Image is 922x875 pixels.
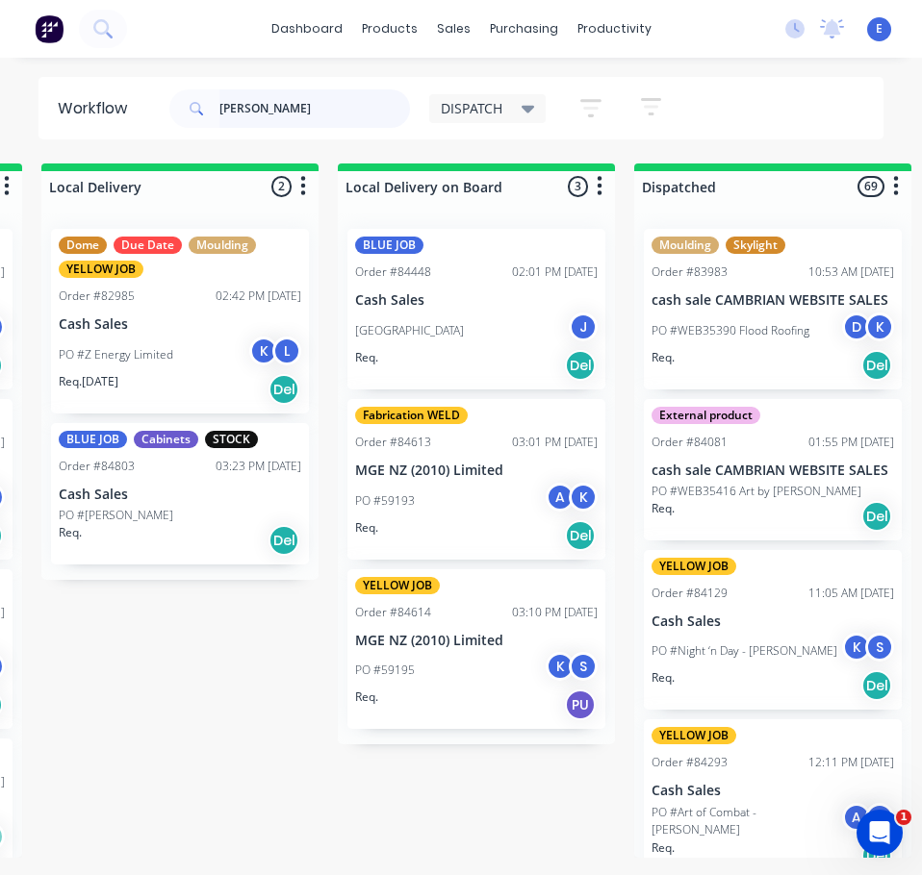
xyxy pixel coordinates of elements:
div: BLUE JOBCabinetsSTOCKOrder #8480303:23 PM [DATE]Cash SalesPO #[PERSON_NAME]Req.Del [51,423,309,564]
p: Req. [DATE] [59,373,118,390]
div: YELLOW JOBOrder #8461403:10 PM [DATE]MGE NZ (2010) LimitedPO #59195KSReq.PU [347,569,605,730]
p: PO #WEB35390 Flood Roofing [652,322,809,339]
div: Order #84614 [355,604,431,621]
div: 02:01 PM [DATE] [512,263,598,281]
p: Req. [652,349,675,366]
p: Req. [652,839,675,857]
div: Order #84613 [355,434,431,451]
div: YELLOW JOBOrder #8412911:05 AM [DATE]Cash SalesPO #Night ‘n Day - [PERSON_NAME]KSReq.Del [644,550,902,711]
p: MGE NZ (2010) Limited [355,462,598,479]
p: cash sale CAMBRIAN WEBSITE SALES [652,462,894,479]
p: Req. [355,519,378,537]
p: PO #Z Energy Limited [59,346,173,363]
div: 03:01 PM [DATE] [512,434,598,451]
div: K [842,633,871,662]
p: Req. [59,524,82,541]
p: PO #Night ‘n Day - [PERSON_NAME] [652,642,837,660]
div: Cabinets [134,431,198,448]
div: S [569,652,598,681]
div: J [569,312,598,341]
span: 1 [896,810,911,825]
p: Req. [355,688,378,706]
div: Del [565,520,596,551]
div: Del [861,501,892,532]
div: K [569,483,598,512]
div: External product [652,407,760,424]
p: Cash Sales [652,783,894,799]
div: YELLOW JOB [652,727,736,744]
div: productivity [568,14,661,43]
div: 03:10 PM [DATE] [512,604,598,621]
div: BLUE JOB [355,237,423,254]
div: PU [565,689,596,720]
div: Order #82985 [59,287,135,305]
div: 02:42 PM [DATE] [216,287,301,305]
div: Moulding [189,237,256,254]
div: A [842,803,871,832]
div: MouldingSkylightOrder #8398310:53 AM [DATE]cash sale CAMBRIAN WEBSITE SALESPO #WEB35390 Flood Roo... [644,229,902,389]
div: YELLOW JOB [59,261,143,278]
div: 10:53 AM [DATE] [808,263,894,281]
div: K [865,312,894,341]
div: 01:55 PM [DATE] [808,434,894,451]
div: Order #84081 [652,434,728,451]
div: Del [861,670,892,701]
p: Cash Sales [355,292,598,309]
div: STOCK [205,431,258,448]
div: Del [861,350,892,381]
span: E [876,20,883,37]
p: PO #59193 [355,492,415,510]
div: Order #84129 [652,585,728,602]
div: purchasing [480,14,568,43]
div: Del [565,350,596,381]
iframe: Intercom live chat [857,810,903,856]
div: sales [427,14,480,43]
p: PO #[PERSON_NAME] [59,507,173,524]
p: Req. [652,669,675,687]
div: Fabrication WELD [355,407,468,424]
p: [GEOGRAPHIC_DATA] [355,322,464,339]
div: External productOrder #8408101:55 PM [DATE]cash sale CAMBRIAN WEBSITE SALESPO #WEB35416 Art by [P... [644,399,902,540]
div: BLUE JOBOrder #8444802:01 PM [DATE]Cash Sales[GEOGRAPHIC_DATA]JReq.Del [347,229,605,389]
p: Cash Sales [59,487,301,503]
div: D [842,312,871,341]
div: K [249,337,278,365]
div: A [546,483,575,512]
p: PO #WEB35416 Art by [PERSON_NAME] [652,483,861,500]
div: Order #84803 [59,458,135,475]
div: Fabrication WELDOrder #8461303:01 PM [DATE]MGE NZ (2010) LimitedPO #59193AKReq.Del [347,399,605,560]
div: Order #83983 [652,263,728,281]
p: PO #59195 [355,662,415,679]
div: YELLOW JOB [355,577,440,594]
p: Cash Sales [59,316,301,333]
div: 03:23 PM [DATE] [216,458,301,475]
div: DomeDue DateMouldingYELLOW JOBOrder #8298502:42 PM [DATE]Cash SalesPO #Z Energy LimitedKLReq.[DAT... [51,229,309,413]
p: Req. [355,349,378,366]
div: 11:05 AM [DATE] [808,585,894,602]
div: Moulding [652,237,719,254]
div: Del [861,840,892,871]
span: DISPATCH [441,98,502,118]
div: Dome [59,237,107,254]
div: S [865,633,894,662]
div: Del [269,525,299,556]
div: 12:11 PM [DATE] [808,754,894,771]
p: PO #Art of Combat - [PERSON_NAME] [652,804,842,838]
div: Skylight [726,237,785,254]
a: dashboard [262,14,352,43]
img: Factory [35,14,64,43]
div: products [352,14,427,43]
p: Req. [652,500,675,517]
p: cash sale CAMBRIAN WEBSITE SALES [652,292,894,309]
p: Cash Sales [652,613,894,630]
div: L [272,337,301,365]
div: Del [269,374,299,405]
input: Search for orders... [219,89,410,128]
div: Due Date [114,237,182,254]
p: MGE NZ (2010) Limited [355,633,598,649]
div: Order #84448 [355,263,431,281]
div: YELLOW JOB [652,558,736,575]
div: BLUE JOB [59,431,127,448]
div: Workflow [58,97,137,120]
div: Order #84293 [652,754,728,771]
